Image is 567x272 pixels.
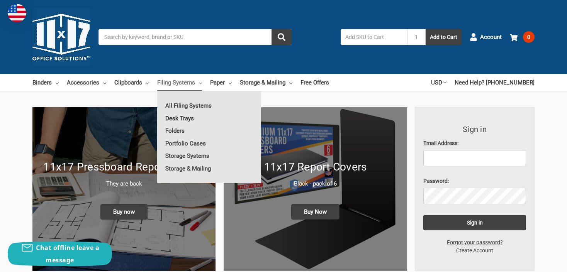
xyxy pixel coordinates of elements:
[32,74,59,91] a: Binders
[341,29,407,45] input: Add SKU to Cart
[8,242,112,266] button: Chat offline leave a message
[32,107,216,271] img: New 11x17 Pressboard Binders
[240,74,292,91] a: Storage & Mailing
[232,159,399,175] h1: 11x17 Report Covers
[470,27,502,47] a: Account
[98,29,292,45] input: Search by keyword, brand or SKU
[291,204,340,220] span: Buy Now
[423,177,526,185] label: Password:
[157,74,202,91] a: Filing Systems
[157,112,261,125] a: Desk Trays
[32,8,90,66] img: 11x17.com
[480,33,502,42] span: Account
[431,74,446,91] a: USD
[157,162,261,175] a: Storage & Mailing
[455,74,535,91] a: Need Help? [PHONE_NUMBER]
[41,159,207,175] h1: 11x17 Pressboard Report Covers
[157,150,261,162] a: Storage Systems
[232,179,399,188] p: Black - pack of 6
[523,31,535,43] span: 0
[36,243,99,264] span: Chat offline leave a message
[224,107,407,271] a: 11x17 Report Covers 11x17 Report Covers Black - pack of 6 Buy Now
[100,204,148,220] span: Buy now
[423,123,526,135] h3: Sign in
[114,74,149,91] a: Clipboards
[300,74,329,91] a: Free Offers
[157,100,261,112] a: All Filing Systems
[8,4,26,22] img: duty and tax information for United States
[41,179,207,188] p: They are back
[210,74,232,91] a: Paper
[67,74,106,91] a: Accessories
[423,139,526,147] label: Email Address:
[224,107,407,271] img: 11x17 Report Covers
[32,107,216,271] a: New 11x17 Pressboard Binders 11x17 Pressboard Report Covers They are back Buy now
[157,137,261,150] a: Portfolio Cases
[426,29,462,45] button: Add to Cart
[510,27,535,47] a: 0
[157,125,261,137] a: Folders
